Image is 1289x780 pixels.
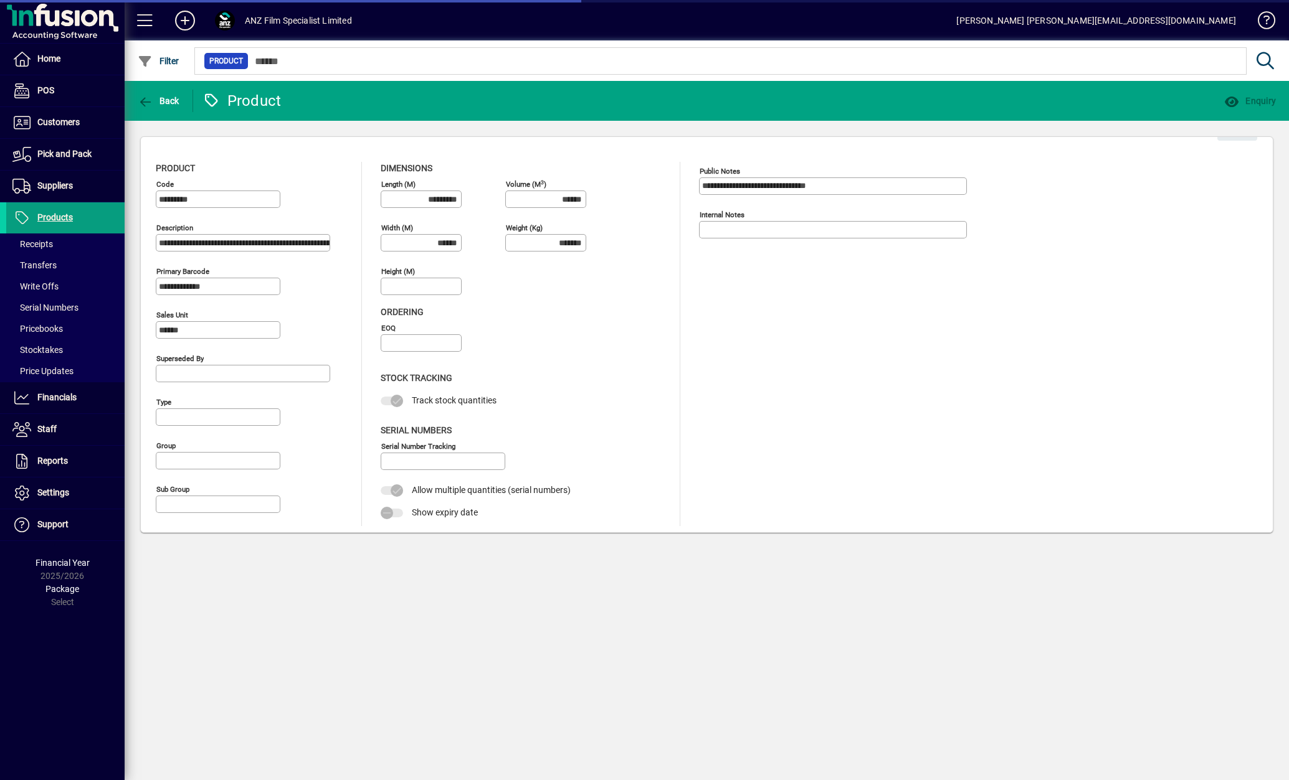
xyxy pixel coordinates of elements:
[156,311,188,319] mat-label: Sales unit
[156,223,193,232] mat-label: Description
[138,56,179,66] span: Filter
[700,167,740,176] mat-label: Public Notes
[541,179,544,185] sup: 3
[12,239,53,249] span: Receipts
[138,96,179,106] span: Back
[209,55,243,67] span: Product
[412,485,571,495] span: Allow multiple quantities (serial numbers)
[37,212,73,222] span: Products
[37,54,60,63] span: Home
[135,90,183,112] button: Back
[6,446,125,477] a: Reports
[381,223,413,232] mat-label: Width (m)
[6,339,125,360] a: Stocktakes
[12,324,63,334] span: Pricebooks
[202,91,282,111] div: Product
[6,171,125,202] a: Suppliers
[6,75,125,106] a: POS
[6,255,125,276] a: Transfers
[125,90,193,112] app-page-header-button: Back
[381,180,416,189] mat-label: Length (m)
[381,267,415,276] mat-label: Height (m)
[156,180,174,189] mat-label: Code
[37,456,68,466] span: Reports
[956,11,1236,31] div: [PERSON_NAME] [PERSON_NAME][EMAIL_ADDRESS][DOMAIN_NAME]
[700,210,744,219] mat-label: Internal Notes
[1217,118,1257,141] button: Edit
[6,44,125,75] a: Home
[37,487,69,497] span: Settings
[37,181,73,190] span: Suppliers
[156,441,176,450] mat-label: Group
[12,366,74,376] span: Price Updates
[37,85,54,95] span: POS
[6,318,125,339] a: Pricebooks
[12,303,78,312] span: Serial Numbers
[381,425,452,435] span: Serial Numbers
[412,507,478,517] span: Show expiry date
[45,584,79,594] span: Package
[156,485,189,494] mat-label: Sub group
[37,392,77,402] span: Financials
[156,354,204,363] mat-label: Superseded by
[37,519,69,529] span: Support
[381,324,396,332] mat-label: EOQ
[156,398,171,406] mat-label: Type
[6,276,125,297] a: Write Offs
[412,395,497,405] span: Track stock quantities
[205,9,245,32] button: Profile
[156,163,195,173] span: Product
[6,477,125,509] a: Settings
[381,373,452,383] span: Stock Tracking
[381,163,432,173] span: Dimensions
[6,107,125,138] a: Customers
[6,297,125,318] a: Serial Numbers
[12,260,57,270] span: Transfers
[37,424,57,434] span: Staff
[381,307,424,317] span: Ordering
[381,441,455,450] mat-label: Serial Number tracking
[37,117,80,127] span: Customers
[12,281,59,291] span: Write Offs
[36,558,90,568] span: Financial Year
[6,360,125,382] a: Price Updates
[6,233,125,255] a: Receipts
[6,414,125,445] a: Staff
[12,345,63,355] span: Stocktakes
[6,509,125,540] a: Support
[1249,2,1273,43] a: Knowledge Base
[165,9,205,32] button: Add
[37,149,92,159] span: Pick and Pack
[6,382,125,413] a: Financials
[245,11,352,31] div: ANZ Film Specialist Limited
[156,267,209,276] mat-label: Primary barcode
[135,50,183,72] button: Filter
[506,223,543,232] mat-label: Weight (Kg)
[6,139,125,170] a: Pick and Pack
[506,180,546,189] mat-label: Volume (m )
